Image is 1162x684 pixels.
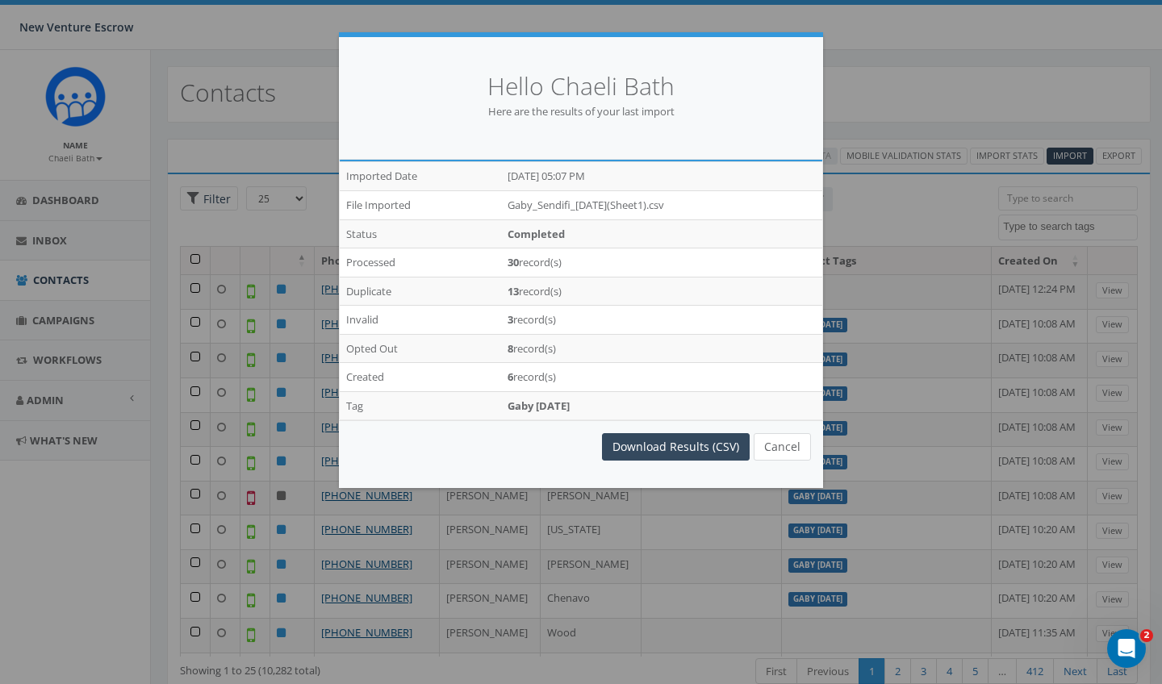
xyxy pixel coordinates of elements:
span: 2 [1140,629,1153,642]
td: record(s) [501,277,822,306]
td: Created [340,363,501,392]
td: record(s) [501,306,822,335]
strong: 6 [508,369,513,384]
td: Imported Date [340,162,501,191]
button: Cancel [754,433,811,461]
td: File Imported [340,190,501,219]
td: Gaby_Sendifi_[DATE](Sheet1).csv [501,190,822,219]
strong: 30 [508,255,519,269]
strong: Gaby [DATE] [508,398,570,413]
td: Tag [340,391,501,419]
strong: 8 [508,341,513,356]
td: record(s) [501,334,822,363]
h5: Hello Chaeli Bath [363,69,799,104]
td: record(s) [501,248,822,277]
td: Invalid [340,306,501,335]
td: record(s) [501,363,822,392]
strong: 3 [508,312,513,327]
p: Here are the results of your last import [363,104,799,119]
strong: Completed [508,227,565,241]
td: Opted Out [340,334,501,363]
td: Duplicate [340,277,501,306]
td: Processed [340,248,501,277]
td: Status [340,219,501,248]
a: Download Results (CSV) [602,433,750,461]
strong: 13 [508,284,519,298]
td: [DATE] 05:07 PM [501,162,822,191]
iframe: Intercom live chat [1107,629,1146,668]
